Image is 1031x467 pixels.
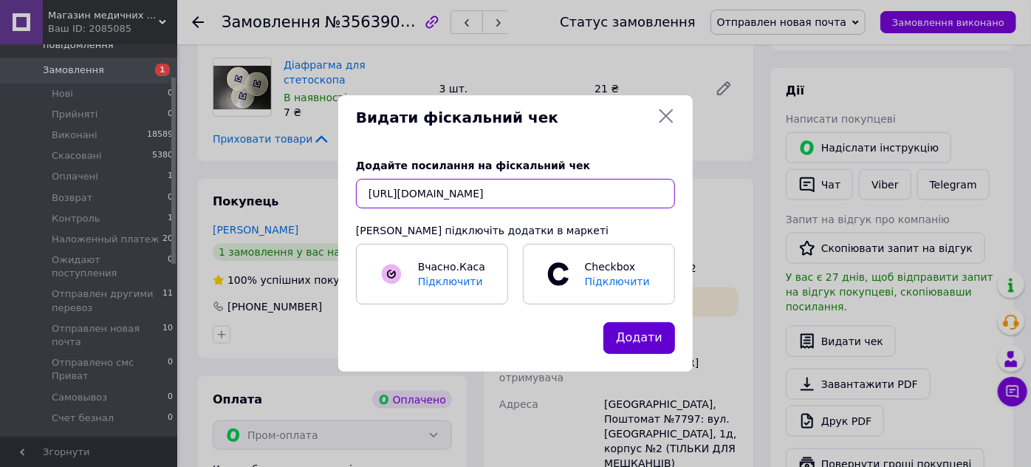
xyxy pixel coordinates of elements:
div: [PERSON_NAME] підключіть додатки в маркеті [356,223,675,238]
button: Додати [603,322,675,354]
a: CheckboxПідключити [523,244,675,304]
a: Вчасно.КасаПідключити [356,244,508,304]
span: Вчасно.Каса [418,261,485,273]
span: Checkbox [578,259,659,289]
span: Додайте посилання на фіскальний чек [356,160,590,171]
input: URL чека [356,179,675,208]
span: Підключити [418,276,483,287]
span: Видати фіскальний чек [356,107,651,129]
span: Підключити [585,276,650,287]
